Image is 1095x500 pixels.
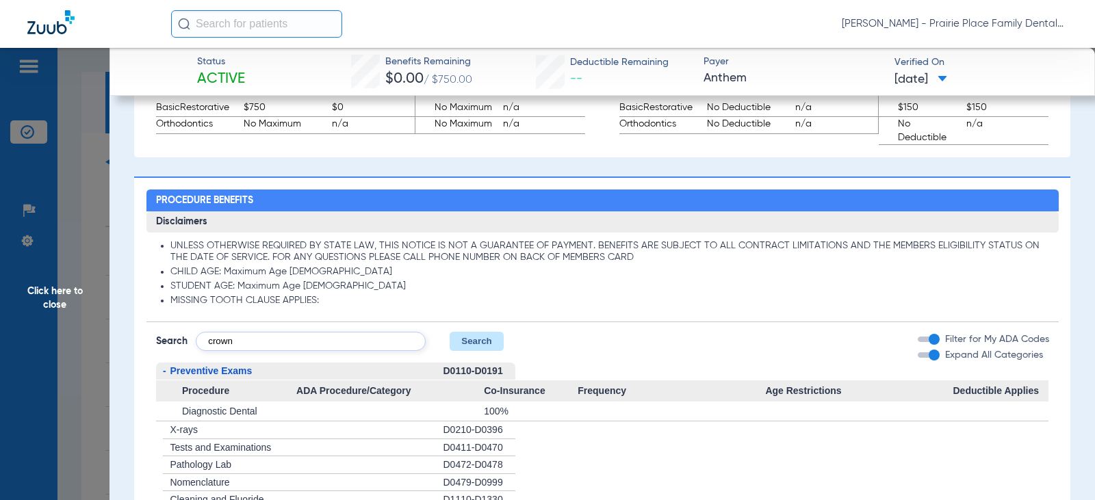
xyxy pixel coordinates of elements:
[450,332,504,351] button: Search
[332,117,415,133] span: n/a
[894,55,1073,70] span: Verified On
[146,211,1059,233] h3: Disclaimers
[170,295,1049,307] li: MISSING TOOTH CLAUSE APPLIES:
[385,72,424,86] span: $0.00
[163,365,166,376] span: -
[156,101,240,117] span: BasicRestorative
[443,421,515,439] div: D0210-D0396
[945,350,1043,360] span: Expand All Categories
[170,240,1049,264] li: UNLESS OTHERWISE REQUIRED BY STATE LAW, THIS NOTICE IS NOT A GUARANTEE OF PAYMENT. BENEFITS ARE S...
[196,332,426,351] input: Search by ADA code or keyword…
[578,380,765,402] span: Frequency
[894,71,947,88] span: [DATE]
[503,117,586,133] span: n/a
[443,456,515,474] div: D0472-D0478
[842,17,1068,31] span: [PERSON_NAME] - Prairie Place Family Dental
[795,101,879,117] span: n/a
[170,365,253,376] span: Preventive Exams
[704,55,882,69] span: Payer
[484,402,578,421] div: 100%
[443,439,515,457] div: D0411-D0470
[619,117,703,133] span: Orthodontics
[170,280,1049,293] li: STUDENT AGE: Maximum Age [DEMOGRAPHIC_DATA]
[156,117,240,133] span: Orthodontics
[503,101,586,117] span: n/a
[619,101,703,117] span: BasicRestorative
[332,101,415,117] span: $0
[570,73,582,85] span: --
[953,380,1048,402] span: Deductible Applies
[570,55,669,70] span: Deductible Remaining
[182,406,257,417] span: Diagnostic Dental
[704,70,882,87] span: Anthem
[385,55,472,69] span: Benefits Remaining
[244,101,327,117] span: $750
[443,474,515,492] div: D0479-D0999
[170,266,1049,278] li: CHILD AGE: Maximum Age [DEMOGRAPHIC_DATA]
[170,424,198,435] span: X-rays
[296,380,484,402] span: ADA Procedure/Category
[178,18,190,30] img: Search Icon
[879,101,962,117] span: $150
[942,332,1049,347] label: Filter for My ADA Codes
[156,334,188,348] span: Search
[415,101,498,117] span: No Maximum
[966,101,1049,117] span: $150
[170,459,232,470] span: Pathology Lab
[171,10,342,38] input: Search for patients
[146,189,1059,211] h2: Procedure Benefits
[443,363,515,380] div: D0110-D0191
[484,380,578,402] span: Co-Insurance
[795,117,879,133] span: n/a
[197,70,245,89] span: Active
[170,477,230,488] span: Nomenclature
[765,380,953,402] span: Age Restrictions
[170,442,272,453] span: Tests and Examinations
[879,117,962,144] span: No Deductible
[424,75,472,85] span: / $750.00
[415,117,498,133] span: No Maximum
[707,117,790,133] span: No Deductible
[27,10,75,34] img: Zuub Logo
[966,117,1049,144] span: n/a
[197,55,245,69] span: Status
[244,117,327,133] span: No Maximum
[707,101,790,117] span: No Deductible
[156,380,297,402] span: Procedure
